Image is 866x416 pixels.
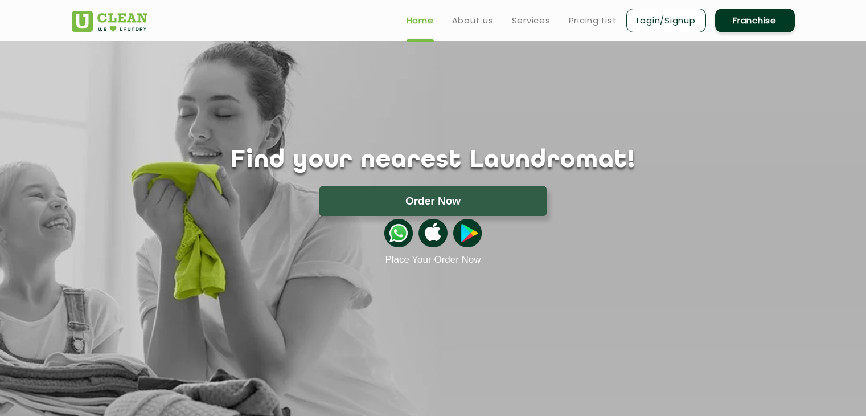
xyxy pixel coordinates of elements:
button: Order Now [319,186,547,216]
a: Login/Signup [626,9,706,32]
a: Home [407,14,434,27]
img: apple-icon.png [418,219,447,247]
a: Place Your Order Now [385,254,481,266]
img: whatsappicon.png [384,219,413,247]
a: About us [452,14,494,27]
h1: Find your nearest Laundromat! [63,146,803,175]
a: Franchise [715,9,795,32]
img: UClean Laundry and Dry Cleaning [72,11,147,32]
img: playstoreicon.png [453,219,482,247]
a: Pricing List [569,14,617,27]
a: Services [512,14,551,27]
